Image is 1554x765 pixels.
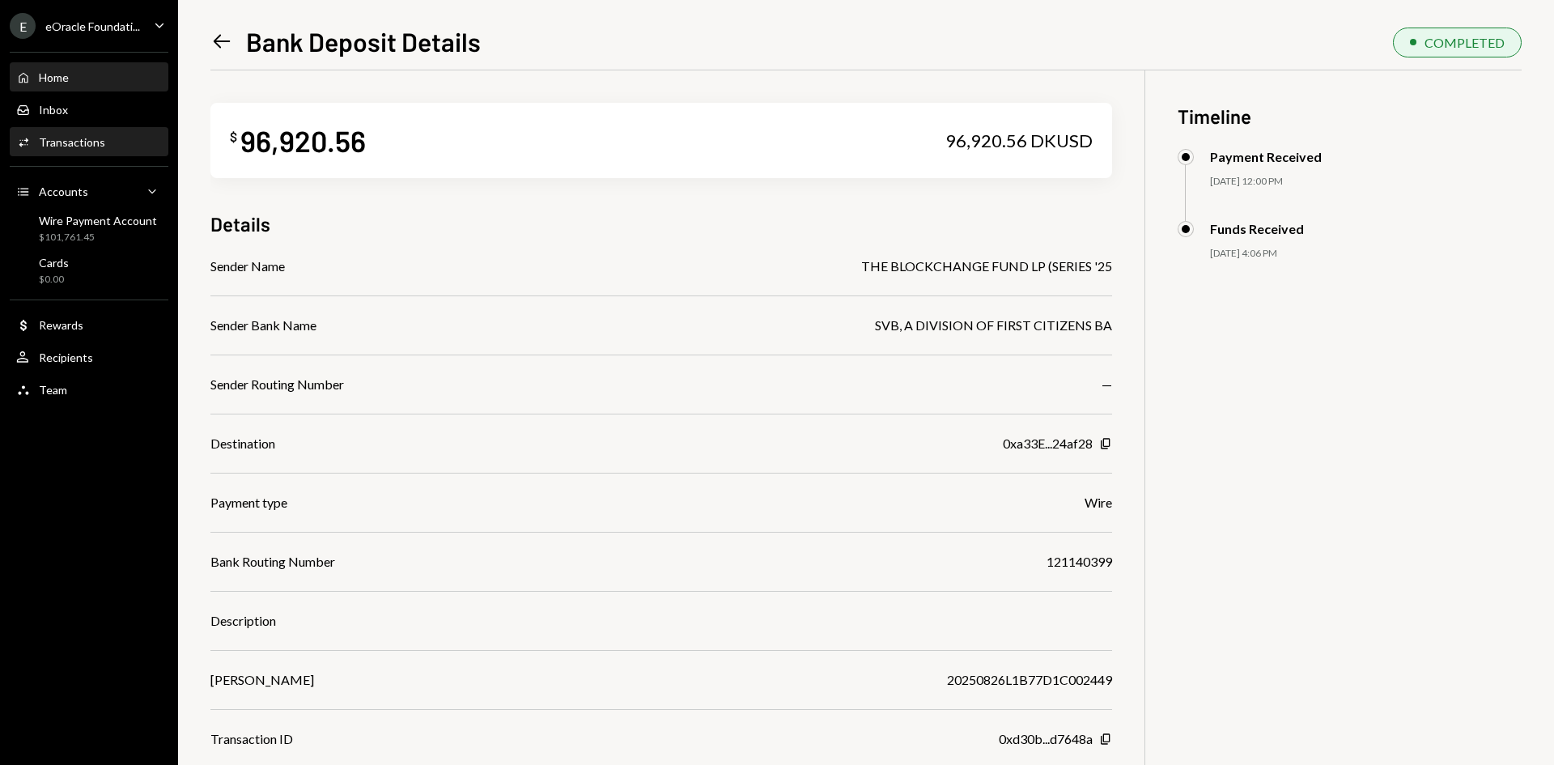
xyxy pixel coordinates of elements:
div: Accounts [39,185,88,198]
div: 121140399 [1047,552,1112,572]
div: Funds Received [1210,221,1304,236]
div: Sender Bank Name [210,316,316,335]
a: Inbox [10,95,168,124]
a: Recipients [10,342,168,372]
a: Cards$0.00 [10,251,168,290]
div: 20250826L1B77D1C002449 [947,670,1112,690]
div: Transactions [39,135,105,149]
div: 0xa33E...24af28 [1003,434,1093,453]
div: 96,920.56 [240,122,366,159]
a: Accounts [10,176,168,206]
a: Home [10,62,168,91]
div: Description [210,611,276,631]
div: eOracle Foundati... [45,19,140,33]
div: $ [230,129,237,145]
div: Sender Routing Number [210,375,344,394]
div: Rewards [39,318,83,332]
a: Wire Payment Account$101,761.45 [10,209,168,248]
h3: Timeline [1178,103,1522,130]
div: [PERSON_NAME] [210,670,314,690]
div: [DATE] 4:06 PM [1210,247,1522,261]
div: Payment type [210,493,287,512]
div: E [10,13,36,39]
div: Destination [210,434,275,453]
div: Bank Routing Number [210,552,335,572]
div: [DATE] 12:00 PM [1210,175,1522,189]
div: Transaction ID [210,729,293,749]
h1: Bank Deposit Details [246,25,481,57]
div: 96,920.56 DKUSD [945,130,1093,152]
h3: Details [210,210,270,237]
div: Wire [1085,493,1112,512]
div: THE BLOCKCHANGE FUND LP (SERIES '25 [861,257,1112,276]
div: $0.00 [39,273,69,287]
div: $101,761.45 [39,231,157,244]
div: — [1102,375,1112,394]
div: Wire Payment Account [39,214,157,227]
a: Transactions [10,127,168,156]
div: SVB, A DIVISION OF FIRST CITIZENS BA [875,316,1112,335]
div: Team [39,383,67,397]
div: 0xd30b...d7648a [999,729,1093,749]
div: Inbox [39,103,68,117]
div: Payment Received [1210,149,1322,164]
div: COMPLETED [1424,35,1505,50]
div: Cards [39,256,69,270]
a: Rewards [10,310,168,339]
div: Recipients [39,351,93,364]
div: Sender Name [210,257,285,276]
a: Team [10,375,168,404]
div: Home [39,70,69,84]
